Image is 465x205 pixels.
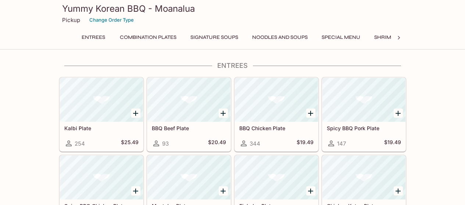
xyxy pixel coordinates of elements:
div: Chicken Katsu Plate [322,155,405,199]
button: Entrees [77,32,110,43]
button: Shrimp Combos [370,32,423,43]
a: Kalbi Plate254$25.49 [60,77,143,151]
button: Add Meat Jun Plate [219,186,228,195]
div: Spicy BBQ Pork Plate [322,78,405,122]
a: BBQ Beef Plate93$20.49 [147,77,231,151]
div: Meat Jun Plate [147,155,230,199]
button: Add Fish Jun Plate [306,186,315,195]
h5: $19.49 [297,139,314,148]
span: 93 [162,140,169,147]
button: Signature Soups [186,32,242,43]
button: Add BBQ Chicken Plate [306,109,315,118]
span: 147 [337,140,346,147]
button: Add Chicken Katsu Plate [394,186,403,195]
div: BBQ Beef Plate [147,78,230,122]
h3: Yummy Korean BBQ - Moanalua [62,3,403,14]
div: Fish Jun Plate [235,155,318,199]
button: Noodles and Soups [248,32,312,43]
div: Spicy BBQ Chicken Plate [60,155,143,199]
h5: Kalbi Plate [64,125,139,131]
div: BBQ Chicken Plate [235,78,318,122]
button: Add Kalbi Plate [131,109,140,118]
h5: BBQ Chicken Plate [239,125,314,131]
button: Add BBQ Beef Plate [219,109,228,118]
h5: Spicy BBQ Pork Plate [327,125,401,131]
h5: $20.49 [208,139,226,148]
button: Special Menu [318,32,364,43]
h4: Entrees [59,62,406,70]
button: Add Spicy BBQ Pork Plate [394,109,403,118]
h5: BBQ Beef Plate [152,125,226,131]
span: 344 [250,140,260,147]
h5: $25.49 [121,139,139,148]
p: Pickup [62,17,80,23]
div: Kalbi Plate [60,78,143,122]
a: BBQ Chicken Plate344$19.49 [235,77,318,151]
span: 254 [75,140,85,147]
h5: $19.49 [384,139,401,148]
button: Add Spicy BBQ Chicken Plate [131,186,140,195]
button: Change Order Type [86,14,137,26]
button: Combination Plates [116,32,180,43]
a: Spicy BBQ Pork Plate147$19.49 [322,77,406,151]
